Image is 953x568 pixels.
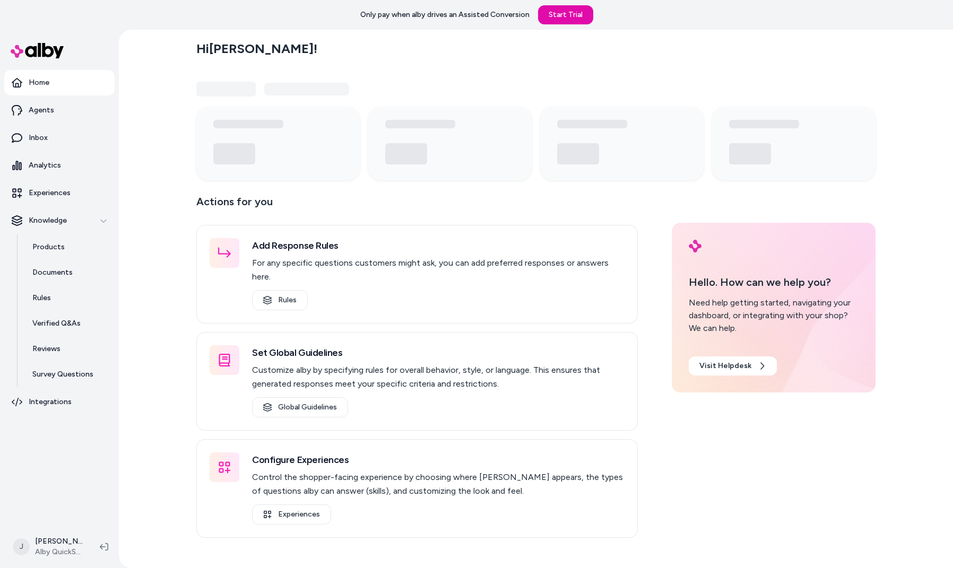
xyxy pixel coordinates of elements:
[196,41,317,57] h2: Hi [PERSON_NAME] !
[4,125,115,151] a: Inbox
[29,188,71,198] p: Experiences
[11,43,64,58] img: alby Logo
[29,215,67,226] p: Knowledge
[29,77,49,88] p: Home
[4,180,115,206] a: Experiences
[360,10,530,20] p: Only pay when alby drives an Assisted Conversion
[4,208,115,233] button: Knowledge
[252,470,625,498] p: Control the shopper-facing experience by choosing where [PERSON_NAME] appears, the types of quest...
[29,133,48,143] p: Inbox
[252,345,625,360] h3: Set Global Guidelines
[196,193,638,219] p: Actions for you
[22,234,115,260] a: Products
[35,536,83,547] p: [PERSON_NAME]
[252,397,348,417] a: Global Guidelines
[22,336,115,362] a: Reviews
[252,363,625,391] p: Customize alby by specifying rules for overall behavior, style, or language. This ensures that ge...
[22,285,115,311] a: Rules
[252,238,625,253] h3: Add Response Rules
[22,362,115,387] a: Survey Questions
[689,240,701,252] img: alby Logo
[4,389,115,415] a: Integrations
[32,344,60,354] p: Reviews
[6,530,91,564] button: J[PERSON_NAME]Alby QuickStart Store
[32,369,93,380] p: Survey Questions
[4,98,115,123] a: Agents
[32,267,73,278] p: Documents
[35,547,83,557] span: Alby QuickStart Store
[4,153,115,178] a: Analytics
[32,318,81,329] p: Verified Q&As
[689,356,777,375] a: Visit Helpdesk
[689,296,859,335] div: Need help getting started, navigating your dashboard, or integrating with your shop? We can help.
[32,293,51,303] p: Rules
[22,260,115,285] a: Documents
[252,290,308,310] a: Rules
[13,538,30,555] span: J
[689,274,859,290] p: Hello. How can we help you?
[252,452,625,467] h3: Configure Experiences
[4,70,115,95] a: Home
[538,5,593,24] a: Start Trial
[22,311,115,336] a: Verified Q&As
[29,105,54,116] p: Agents
[252,504,331,525] a: Experiences
[29,160,61,171] p: Analytics
[252,256,625,284] p: For any specific questions customers might ask, you can add preferred responses or answers here.
[32,242,65,252] p: Products
[29,397,72,407] p: Integrations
